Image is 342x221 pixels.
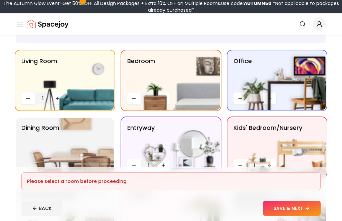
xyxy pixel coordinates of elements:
[127,159,141,171] button: Decrease quantity
[233,159,247,171] button: Decrease quantity
[28,118,114,177] img: Dining Room
[127,56,155,90] p: Bedroom
[21,201,62,216] button: BACK
[233,123,302,157] p: Kids' Bedroom/Nursery
[16,13,326,35] nav: Global
[127,123,155,157] p: entryway
[21,92,35,104] button: Decrease quantity
[233,92,247,104] button: Decrease quantity
[27,17,68,31] a: Spacejoy
[21,123,59,171] p: Dining Room
[27,17,68,31] img: Spacejoy Logo
[21,56,57,90] p: Living Room
[263,201,321,216] button: SAVE & NEXT
[28,51,114,110] img: Living Room
[135,51,220,110] img: Bedroom
[233,56,252,90] p: Office
[240,51,326,110] img: Office
[240,118,326,177] img: Kids' Bedroom/Nursery
[135,118,220,177] img: entryway
[27,178,315,185] div: Please select a room before proceeding
[127,92,141,104] button: Decrease quantity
